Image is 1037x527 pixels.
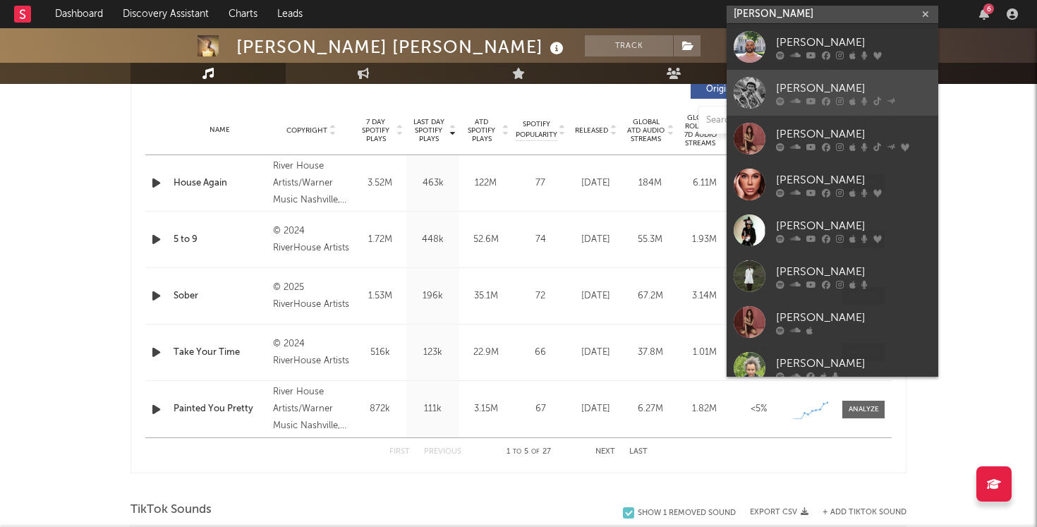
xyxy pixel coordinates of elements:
div: 66 [516,346,565,360]
a: [PERSON_NAME] [727,24,938,70]
button: Last [629,448,648,456]
div: [PERSON_NAME] [PERSON_NAME] [236,35,567,59]
a: [PERSON_NAME] [727,70,938,116]
div: [DATE] [572,233,619,247]
div: © 2024 RiverHouse Artists [273,223,350,257]
div: Show 1 Removed Sound [638,509,736,518]
div: 111k [410,402,456,416]
div: 37.8M [626,346,674,360]
div: 463k [410,176,456,190]
button: Track [585,35,673,56]
div: 516k [357,346,403,360]
button: Originals(26) [691,80,786,99]
div: 67 [516,402,565,416]
span: of [531,449,540,455]
a: 5 to 9 [174,233,266,247]
div: 123k [410,346,456,360]
div: 1 5 27 [490,444,567,461]
div: 1.93M [681,233,728,247]
div: 448k [410,233,456,247]
div: <5% [735,402,782,416]
div: [PERSON_NAME] [776,355,931,372]
div: [PERSON_NAME] [776,171,931,188]
a: [PERSON_NAME] [727,299,938,345]
button: Export CSV [750,508,808,516]
div: [PERSON_NAME] [776,80,931,97]
a: House Again [174,176,266,190]
div: © 2024 RiverHouse Artists [273,336,350,370]
div: [PERSON_NAME] [776,126,931,143]
div: [DATE] [572,176,619,190]
a: [PERSON_NAME] [727,253,938,299]
a: [PERSON_NAME] [727,162,938,207]
div: [PERSON_NAME] [776,217,931,234]
a: Sober [174,289,266,303]
div: [DATE] [572,346,619,360]
div: 74 [516,233,565,247]
div: 1.82M [681,402,728,416]
span: Originals ( 26 ) [700,85,765,94]
a: Take Your Time [174,346,266,360]
input: Search by song name or URL [699,115,848,126]
div: 55.3M [626,233,674,247]
div: 1.72M [357,233,403,247]
a: [PERSON_NAME] [727,116,938,162]
div: 872k [357,402,403,416]
div: 3.52M [357,176,403,190]
div: 52.6M [463,233,509,247]
div: 122M [463,176,509,190]
div: 6.27M [626,402,674,416]
button: + Add TikTok Sound [823,509,906,516]
span: to [513,449,521,455]
div: 22.9M [463,346,509,360]
div: 77 [516,176,565,190]
button: 6 [979,8,989,20]
div: [PERSON_NAME] [776,263,931,280]
div: 72 [516,289,565,303]
a: [PERSON_NAME] [727,207,938,253]
a: Painted You Pretty [174,402,266,416]
div: 1.53M [357,289,403,303]
a: [PERSON_NAME] [727,345,938,391]
div: [DATE] [572,289,619,303]
div: 196k [410,289,456,303]
div: River House Artists/Warner Music Nashville, © 2025 River House Artists under exclusive license to... [273,384,350,435]
input: Search for artists [727,6,938,23]
div: 3.15M [463,402,509,416]
span: TikTok Sounds [131,502,212,519]
div: 1.01M [681,346,728,360]
div: [PERSON_NAME] [776,34,931,51]
div: 35.1M [463,289,509,303]
div: 3.14M [681,289,728,303]
div: 184M [626,176,674,190]
div: 6 [983,4,994,14]
div: 67.2M [626,289,674,303]
button: + Add TikTok Sound [808,509,906,516]
button: Next [595,448,615,456]
div: [PERSON_NAME] [776,309,931,326]
div: © 2025 RiverHouse Artists [273,279,350,313]
div: 6.11M [681,176,728,190]
button: Previous [424,448,461,456]
div: River House Artists/Warner Music Nashville, © 2025 River House Artists under exclusive license to... [273,158,350,209]
button: First [389,448,410,456]
div: [DATE] [572,402,619,416]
